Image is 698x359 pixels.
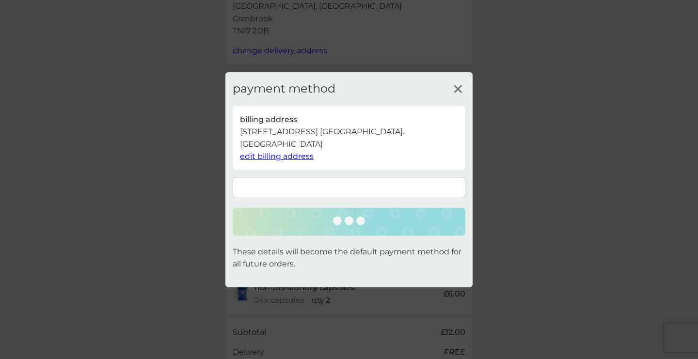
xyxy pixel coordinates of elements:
[240,152,314,161] span: edit billing address
[240,150,314,163] button: edit billing address
[240,113,297,125] p: billing address
[240,138,323,150] p: [GEOGRAPHIC_DATA]
[240,125,404,138] p: [STREET_ADDRESS] [GEOGRAPHIC_DATA].
[233,246,465,270] p: These details will become the default payment method for all future orders.
[233,82,335,96] h3: payment method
